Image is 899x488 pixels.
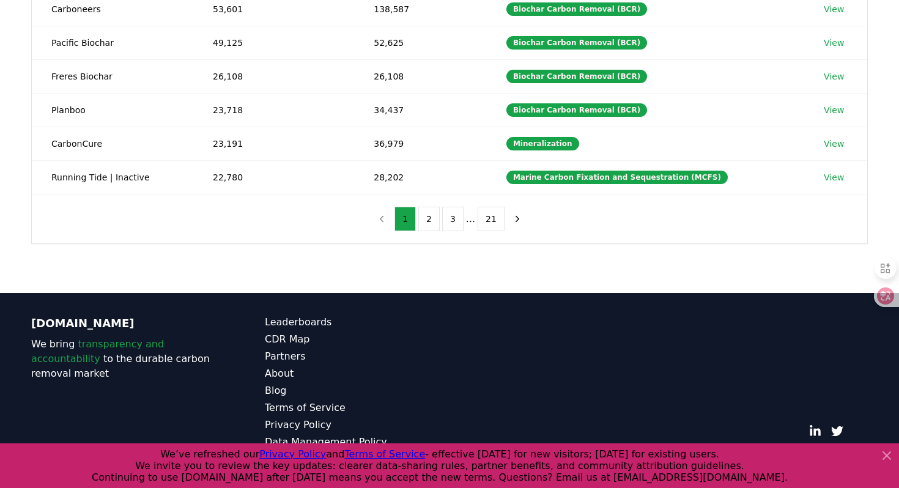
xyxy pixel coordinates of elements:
[193,160,354,194] td: 22,780
[265,435,449,449] a: Data Management Policy
[32,160,193,194] td: Running Tide | Inactive
[824,138,844,150] a: View
[265,401,449,415] a: Terms of Service
[265,418,449,432] a: Privacy Policy
[506,70,647,83] div: Biochar Carbon Removal (BCR)
[418,207,440,231] button: 2
[394,207,416,231] button: 1
[193,127,354,160] td: 23,191
[265,315,449,330] a: Leaderboards
[824,3,844,15] a: View
[507,207,528,231] button: next page
[32,26,193,59] td: Pacific Biochar
[193,26,354,59] td: 49,125
[31,338,164,364] span: transparency and accountability
[354,127,487,160] td: 36,979
[466,212,475,226] li: ...
[31,315,216,332] p: [DOMAIN_NAME]
[193,59,354,93] td: 26,108
[506,103,647,117] div: Biochar Carbon Removal (BCR)
[506,137,579,150] div: Mineralization
[824,37,844,49] a: View
[824,70,844,83] a: View
[442,207,464,231] button: 3
[265,349,449,364] a: Partners
[354,93,487,127] td: 34,437
[32,59,193,93] td: Freres Biochar
[809,425,821,437] a: LinkedIn
[31,337,216,381] p: We bring to the durable carbon removal market
[478,207,505,231] button: 21
[824,104,844,116] a: View
[32,93,193,127] td: Planboo
[193,93,354,127] td: 23,718
[354,160,487,194] td: 28,202
[506,2,647,16] div: Biochar Carbon Removal (BCR)
[506,36,647,50] div: Biochar Carbon Removal (BCR)
[265,332,449,347] a: CDR Map
[265,383,449,398] a: Blog
[824,171,844,183] a: View
[32,127,193,160] td: CarbonCure
[265,366,449,381] a: About
[506,171,728,184] div: Marine Carbon Fixation and Sequestration (MCFS)
[831,425,843,437] a: Twitter
[354,26,487,59] td: 52,625
[354,59,487,93] td: 26,108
